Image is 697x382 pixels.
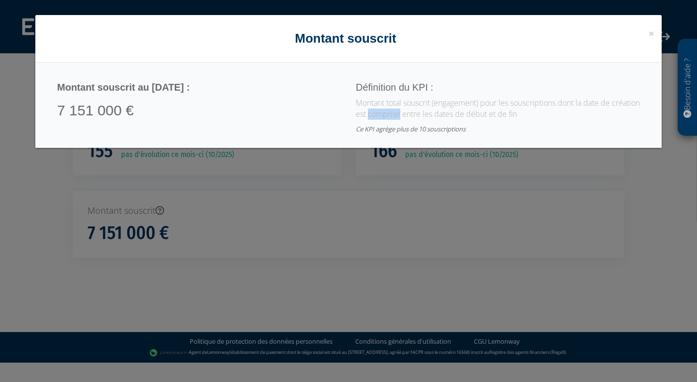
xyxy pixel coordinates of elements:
[43,30,654,48] h4: Montant souscrit
[682,44,693,131] p: Besoin d'aide ?
[356,125,466,133] em: Ce KPI agrège plus de 10 souscriptions
[356,97,640,120] p: Montant total souscrit (engagement) pour les souscriptions dont la date de création est comprise ...
[57,102,341,118] h1: 7 151 000 €
[356,82,640,93] h2: Définition du KPI :
[57,82,341,93] h2: Montant souscrit au [DATE] :
[649,27,654,40] span: ×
